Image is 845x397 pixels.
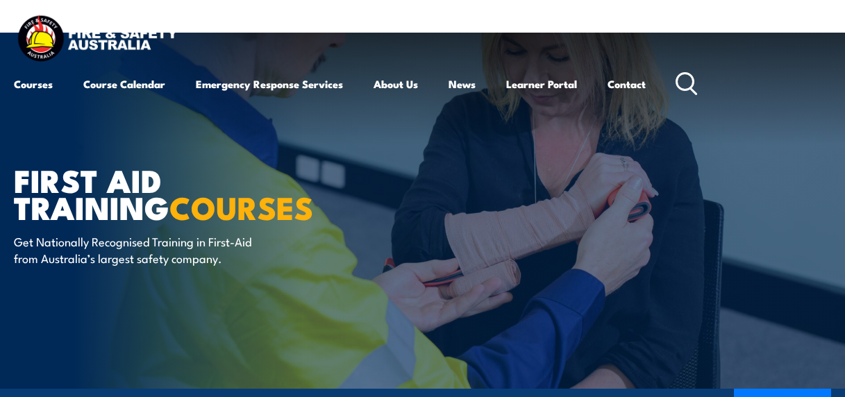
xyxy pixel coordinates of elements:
[449,67,476,101] a: News
[83,67,165,101] a: Course Calendar
[608,67,646,101] a: Contact
[14,67,53,101] a: Courses
[14,233,267,266] p: Get Nationally Recognised Training in First-Aid from Australia’s largest safety company.
[196,67,343,101] a: Emergency Response Services
[374,67,418,101] a: About Us
[506,67,577,101] a: Learner Portal
[14,166,357,220] h1: First Aid Training
[169,183,313,230] strong: COURSES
